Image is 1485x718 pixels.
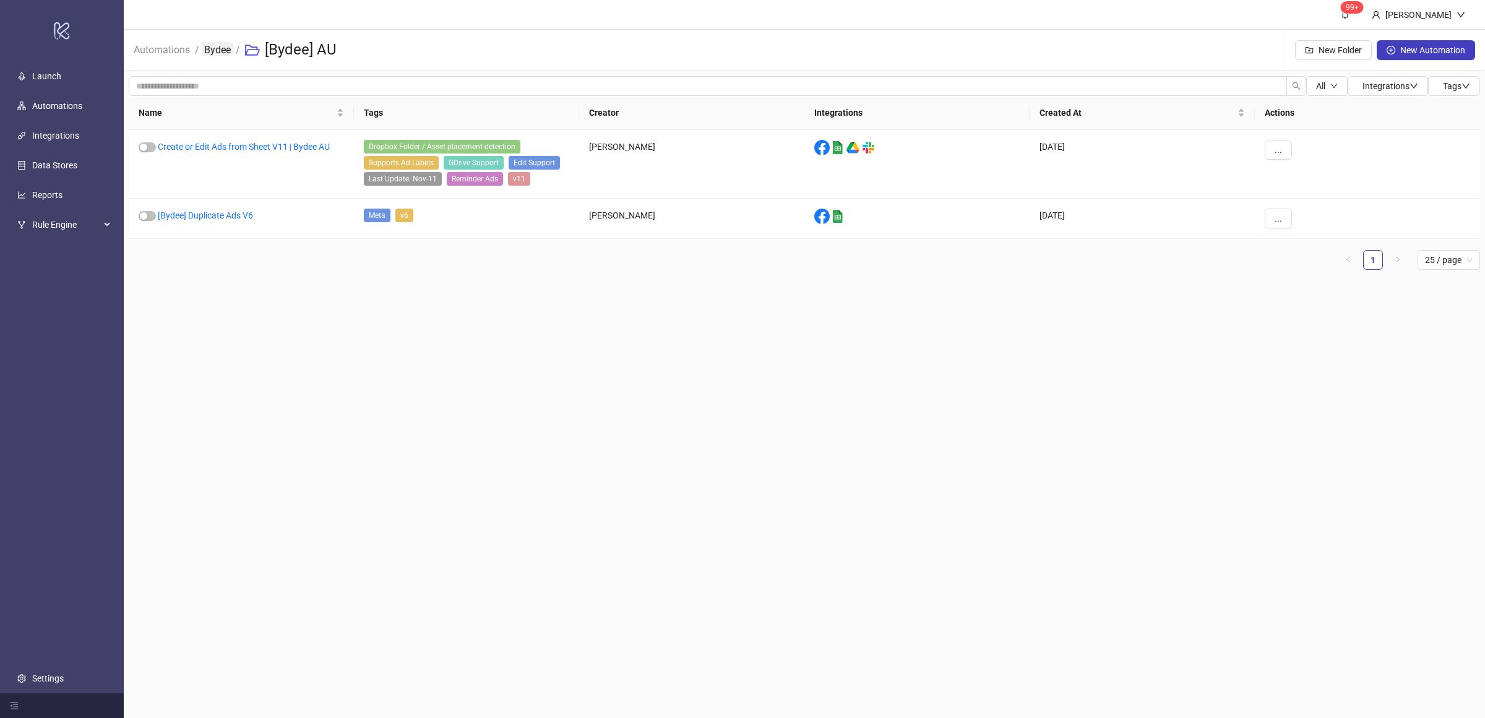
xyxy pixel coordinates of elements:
[1316,81,1325,91] span: All
[804,96,1030,130] th: Integrations
[32,190,62,200] a: Reports
[1364,251,1382,269] a: 1
[1341,10,1349,19] span: bell
[131,42,192,56] a: Automations
[32,673,64,683] a: Settings
[364,156,439,170] span: Supports Ad Labels
[1265,140,1292,160] button: ...
[1388,250,1408,270] button: right
[265,40,337,60] h3: [Bydee] AU
[1418,250,1480,270] div: Page Size
[1387,46,1395,54] span: plus-circle
[1306,76,1348,96] button: Alldown
[1030,96,1255,130] th: Created At
[1363,250,1383,270] li: 1
[32,101,82,111] a: Automations
[1030,130,1255,199] div: [DATE]
[10,701,19,710] span: menu-fold
[579,130,804,199] div: [PERSON_NAME]
[1380,8,1457,22] div: [PERSON_NAME]
[32,71,61,81] a: Launch
[32,131,79,141] a: Integrations
[1425,251,1473,269] span: 25 / page
[444,156,504,170] span: GDrive Support
[158,210,253,220] a: [Bydee] Duplicate Ads V6
[508,172,530,186] span: v11
[1348,76,1428,96] button: Integrationsdown
[364,172,442,186] span: Last Update: Nov-11
[1410,82,1418,90] span: down
[245,43,260,58] span: folder-open
[1400,45,1465,55] span: New Automation
[1345,256,1352,263] span: left
[1305,46,1314,54] span: folder-add
[1461,82,1470,90] span: down
[32,212,100,237] span: Rule Engine
[139,106,334,119] span: Name
[1330,82,1338,90] span: down
[354,96,579,130] th: Tags
[1255,96,1480,130] th: Actions
[1292,82,1301,90] span: search
[364,209,390,222] span: Meta
[1394,256,1401,263] span: right
[236,30,240,70] li: /
[1377,40,1475,60] button: New Automation
[1030,199,1255,239] div: [DATE]
[1275,145,1282,155] span: ...
[1295,40,1372,60] button: New Folder
[195,30,199,70] li: /
[1372,11,1380,19] span: user
[1265,209,1292,228] button: ...
[447,172,503,186] span: Reminder Ads
[158,142,330,152] a: Create or Edit Ads from Sheet V11 | Bydee AU
[1341,1,1364,14] sup: 1748
[579,96,804,130] th: Creator
[1338,250,1358,270] button: left
[1388,250,1408,270] li: Next Page
[129,96,354,130] th: Name
[202,42,233,56] a: Bydee
[1428,76,1480,96] button: Tagsdown
[509,156,560,170] span: Edit Support
[364,140,520,154] span: Dropbox Folder / Asset placement detection
[1457,11,1465,19] span: down
[1338,250,1358,270] li: Previous Page
[1362,81,1418,91] span: Integrations
[1275,214,1282,223] span: ...
[32,160,77,170] a: Data Stores
[1039,106,1235,119] span: Created At
[1319,45,1362,55] span: New Folder
[17,220,26,229] span: fork
[579,199,804,239] div: [PERSON_NAME]
[395,209,413,222] span: v6
[1443,81,1470,91] span: Tags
